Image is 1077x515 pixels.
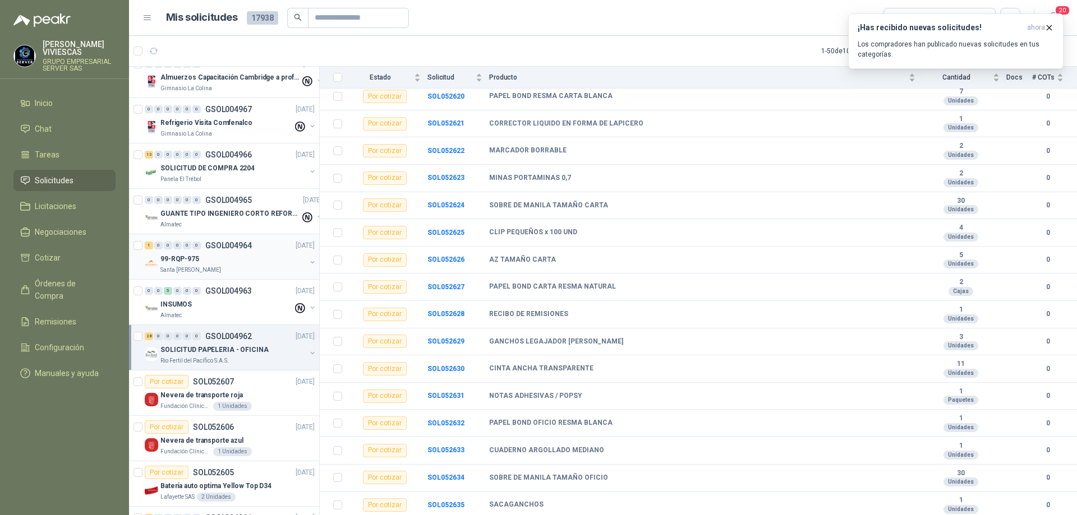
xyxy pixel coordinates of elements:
[363,362,407,375] div: Por cotizar
[192,151,201,159] div: 0
[164,332,172,340] div: 0
[922,469,1000,478] b: 30
[145,302,158,316] img: Company Logo
[160,118,252,128] p: Refrigerio Visita Comfenalco
[192,242,201,249] div: 0
[160,402,211,411] p: Fundación Clínica Shaio
[363,471,407,484] div: Por cotizar
[160,254,199,265] p: 99-RQP-975
[145,120,158,134] img: Company Logo
[363,280,407,294] div: Por cotizar
[922,224,1000,233] b: 4
[145,75,158,89] img: Company Logo
[35,97,53,109] span: Inicio
[14,45,35,67] img: Company Logo
[489,119,643,128] b: CORRECTOR LIQUIDO EN FORMA DE LAPICERO
[349,73,412,81] span: Estado
[173,105,182,113] div: 0
[205,60,252,68] p: GSOL004968
[1032,309,1064,319] b: 0
[1032,254,1064,265] b: 0
[296,331,315,342] p: [DATE]
[13,363,116,384] a: Manuales y ayuda
[296,467,315,478] p: [DATE]
[427,147,464,155] a: SOL052622
[1055,5,1070,16] span: 20
[363,416,407,430] div: Por cotizar
[35,367,99,379] span: Manuales y ayuda
[922,251,1000,260] b: 5
[43,58,116,72] p: GRUPO EMPRESARIAL SERVER SAS
[489,256,556,265] b: AZ TAMAÑO CARTA
[154,332,163,340] div: 0
[145,57,324,93] a: 0 0 0 0 0 0 GSOL004968[DATE] Company LogoAlmuerzos Capacitación Cambridge a profesoresGimnasio La...
[427,419,464,427] a: SOL052632
[1043,8,1064,28] button: 20
[160,220,182,229] p: Almatec
[1032,391,1064,401] b: 0
[213,447,252,456] div: 1 Unidades
[296,422,315,433] p: [DATE]
[1032,364,1064,374] b: 0
[848,13,1064,69] button: ¡Has recibido nuevas solicitudes!ahora Los compradores han publicado nuevas solicitudes en tus ca...
[160,163,255,174] p: SOLICITUD DE COMPRA 2204
[129,461,319,507] a: Por cotizarSOL052605[DATE] Company LogoBatería auto optima Yellow Top D34Lafayette SAS2 Unidades
[145,330,317,365] a: 28 0 0 0 0 0 GSOL004962[DATE] Company LogoSOLICITUD PAPELERIA - OFICINARio Fertil del Pacífico S....
[943,396,978,405] div: Paquetes
[145,332,153,340] div: 28
[160,356,229,365] p: Rio Fertil del Pacífico S.A.S.
[427,446,464,454] a: SOL052633
[154,242,163,249] div: 0
[427,337,464,345] a: SOL052629
[160,435,243,446] p: Nevera de transporte azul
[349,67,427,89] th: Estado
[164,151,172,159] div: 0
[160,299,192,310] p: INSUMOS
[922,305,1000,314] b: 1
[922,278,1000,287] b: 2
[363,144,407,157] div: Por cotizar
[427,474,464,481] a: SOL052634
[296,377,315,387] p: [DATE]
[363,171,407,185] div: Por cotizar
[183,332,191,340] div: 0
[427,365,464,373] b: SOL052630
[164,196,172,204] div: 0
[1032,200,1064,211] b: 0
[145,438,158,452] img: Company Logo
[303,195,322,206] p: [DATE]
[922,115,1000,124] b: 1
[183,242,191,249] div: 0
[922,197,1000,206] b: 30
[489,392,582,401] b: NOTAS ADHESIVAS / POPSY
[922,496,1000,505] b: 1
[363,226,407,239] div: Por cotizar
[145,193,324,229] a: 0 0 0 0 0 0 GSOL004965[DATE] Company LogoGUANTE TIPO INGENIERO CORTO REFORZADOAlmatec
[922,333,1000,342] b: 3
[129,416,319,461] a: Por cotizarSOL052606[DATE] Company LogoNevera de transporte azulFundación Clínica Shaio1 Unidades
[145,151,153,159] div: 13
[145,196,153,204] div: 0
[160,481,271,491] p: Batería auto optima Yellow Top D34
[160,72,300,83] p: Almuerzos Capacitación Cambridge a profesores
[183,105,191,113] div: 0
[1032,118,1064,129] b: 0
[160,175,201,184] p: Panela El Trébol
[13,221,116,243] a: Negociaciones
[489,364,593,373] b: CINTA ANCHA TRANSPARENTE
[13,144,116,165] a: Tareas
[363,308,407,321] div: Por cotizar
[154,196,163,204] div: 0
[13,247,116,268] a: Cotizar
[489,500,544,509] b: SACAGANCHOS
[145,103,317,138] a: 0 0 0 0 0 0 GSOL004967[DATE] Company LogoRefrigerio Visita ComfenalcoGimnasio La Colina
[13,337,116,358] a: Configuración
[154,287,163,295] div: 0
[943,259,978,268] div: Unidades
[145,393,158,406] img: Company Logo
[489,419,613,428] b: PAPEL BOND OFICIO RESMA BLANCA
[363,498,407,512] div: Por cotizar
[192,196,201,204] div: 0
[43,40,116,56] p: [PERSON_NAME] VIVIESCAS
